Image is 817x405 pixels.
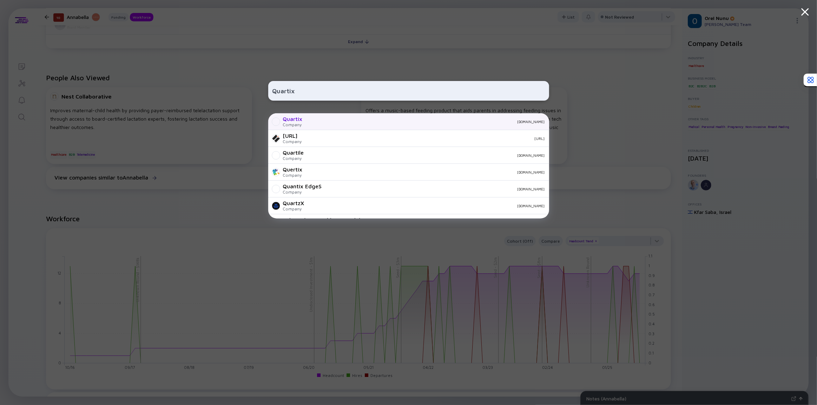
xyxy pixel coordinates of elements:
[283,200,304,206] div: QuartzX
[310,153,545,157] div: [DOMAIN_NAME]
[283,217,361,223] div: Sidecar (acquired by Quartile)
[283,156,304,161] div: Company
[283,189,322,195] div: Company
[272,85,545,97] input: Search Company or Investor...
[283,166,303,173] div: Quertix
[328,187,545,191] div: [DOMAIN_NAME]
[310,204,545,208] div: [DOMAIN_NAME]
[283,116,303,122] div: Quartix
[308,136,545,141] div: [URL]
[283,173,303,178] div: Company
[308,120,545,124] div: [DOMAIN_NAME]
[283,183,322,189] div: Quantix EdgeS
[283,122,303,127] div: Company
[283,206,304,211] div: Company
[283,149,304,156] div: Quartile
[283,139,302,144] div: Company
[283,133,302,139] div: [URL]
[308,170,545,174] div: [DOMAIN_NAME]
